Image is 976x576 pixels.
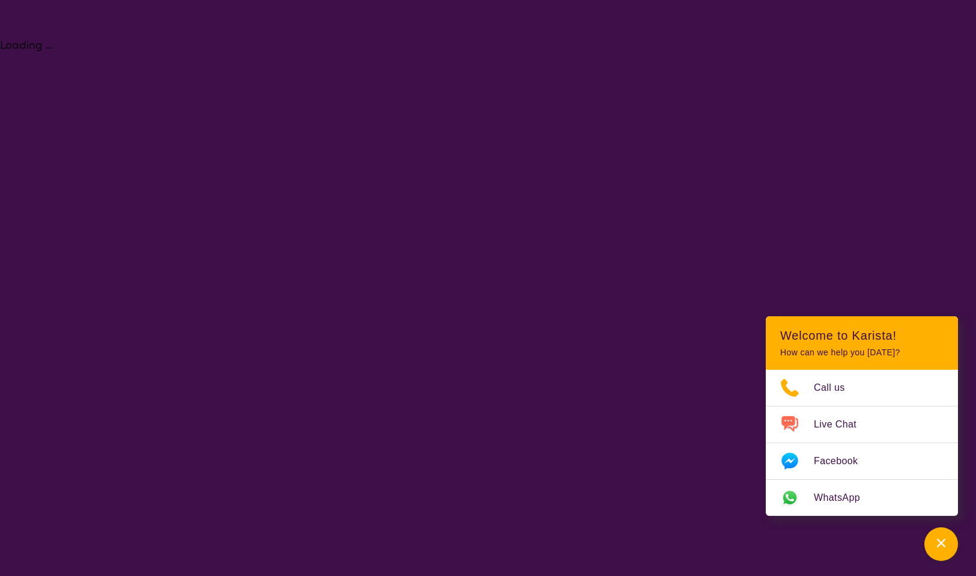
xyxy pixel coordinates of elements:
span: Call us [814,379,859,397]
ul: Choose channel [766,370,958,516]
button: Channel Menu [924,527,958,561]
span: Live Chat [814,415,871,434]
span: WhatsApp [814,489,874,507]
h2: Welcome to Karista! [780,328,944,343]
p: How can we help you [DATE]? [780,348,944,358]
span: Facebook [814,452,872,470]
div: Channel Menu [766,316,958,516]
a: Web link opens in a new tab. [766,480,958,516]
